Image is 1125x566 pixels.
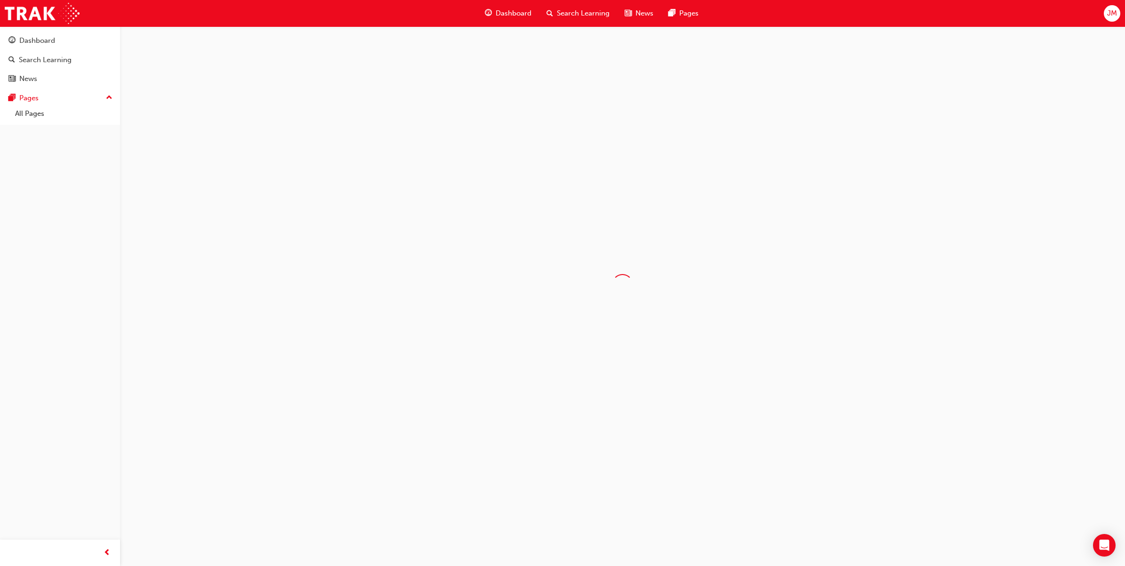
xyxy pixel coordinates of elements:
span: Dashboard [496,8,531,19]
a: Search Learning [4,51,116,69]
a: pages-iconPages [661,4,706,23]
button: Pages [4,89,116,107]
span: Pages [679,8,699,19]
div: Open Intercom Messenger [1093,534,1116,557]
a: search-iconSearch Learning [539,4,617,23]
span: search-icon [8,56,15,65]
span: JM [1107,8,1117,19]
span: News [635,8,653,19]
span: guage-icon [485,8,492,19]
a: All Pages [11,106,116,121]
div: Dashboard [19,35,55,46]
span: pages-icon [668,8,675,19]
button: DashboardSearch LearningNews [4,30,116,89]
span: up-icon [106,92,112,104]
span: guage-icon [8,37,16,45]
button: JM [1104,5,1120,22]
div: Pages [19,93,39,104]
a: guage-iconDashboard [477,4,539,23]
a: News [4,70,116,88]
div: Search Learning [19,55,72,65]
span: pages-icon [8,94,16,103]
span: news-icon [625,8,632,19]
a: Dashboard [4,32,116,49]
span: prev-icon [104,547,111,559]
img: Trak [5,3,80,24]
span: search-icon [546,8,553,19]
span: news-icon [8,75,16,83]
a: news-iconNews [617,4,661,23]
div: News [19,73,37,84]
span: Search Learning [557,8,610,19]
